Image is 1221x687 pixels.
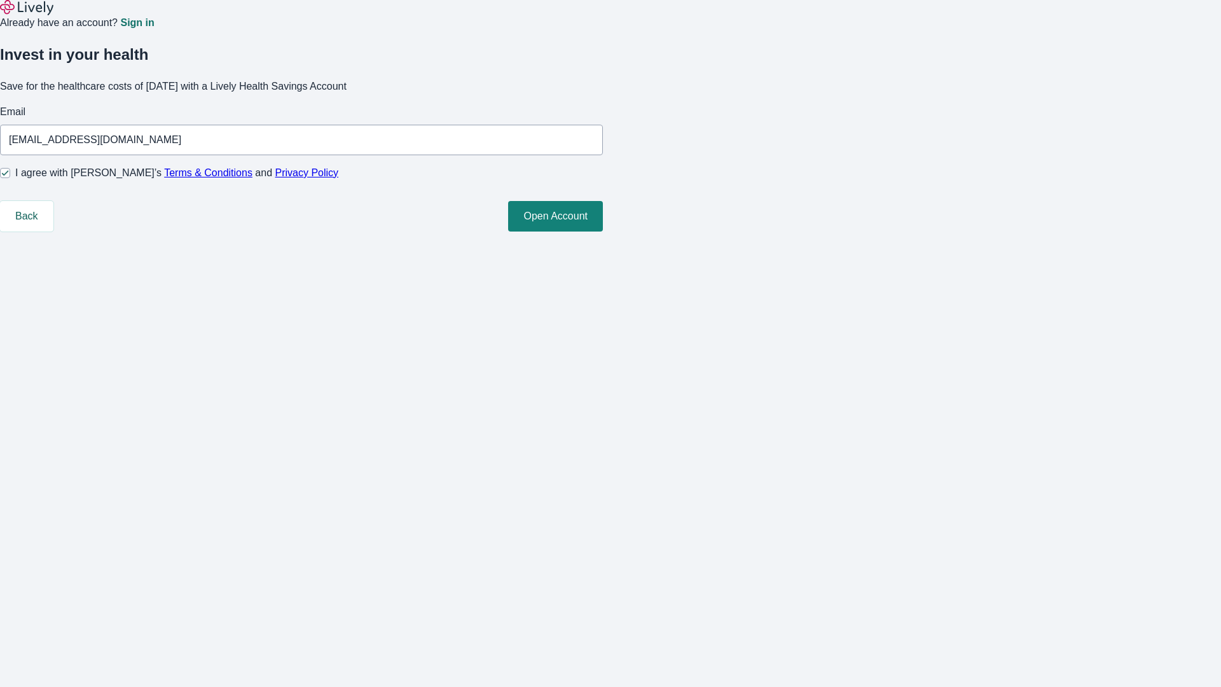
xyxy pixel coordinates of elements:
button: Open Account [508,201,603,232]
a: Privacy Policy [275,167,339,178]
a: Terms & Conditions [164,167,252,178]
a: Sign in [120,18,154,28]
span: I agree with [PERSON_NAME]’s and [15,165,338,181]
